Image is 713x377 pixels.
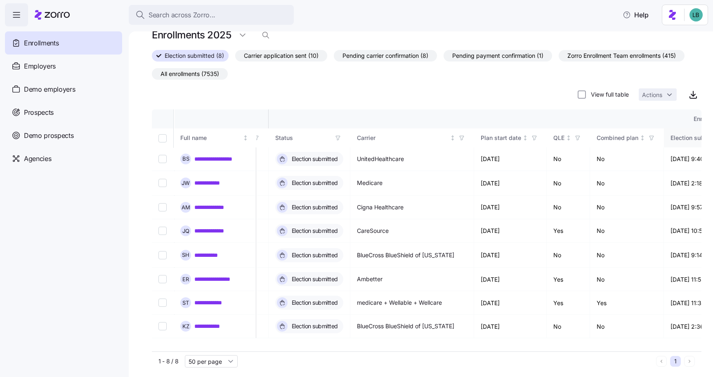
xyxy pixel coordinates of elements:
td: No [590,196,664,219]
td: [DATE] [474,147,547,171]
td: [DATE] [474,315,547,338]
input: Select record 5 [158,251,167,259]
span: Agencies [24,154,51,164]
button: Previous page [656,356,667,367]
span: Election submitted [289,227,338,235]
button: Search across Zorro... [129,5,294,25]
input: Select record 4 [158,227,167,235]
span: Election submitted (8) [165,50,224,61]
input: Select all records [158,134,167,142]
span: Zorro Enrollment Team enrollments (415) [567,50,676,61]
span: Ambetter [357,275,382,283]
span: All enrollments (7535) [161,69,219,79]
span: B S [182,156,189,161]
a: Employers [5,55,122,78]
div: Status [275,133,332,142]
span: K Z [182,324,189,329]
img: 55738f7c4ee29e912ff6c7eae6e0401b [689,8,703,21]
span: Demo prospects [24,130,74,141]
span: Cigna Healthcare [357,203,404,211]
span: E R [182,277,189,282]
span: S T [182,300,189,306]
span: Election submitted [289,155,338,163]
span: Election submitted [289,203,338,211]
span: Election submitted [289,275,338,283]
span: medicare + Wellable + Wellcare [357,299,442,307]
div: Not sorted [640,135,645,141]
span: Election submitted [289,299,338,307]
span: Carrier application sent (10) [244,50,319,61]
td: Yes [590,291,664,315]
span: Help [623,10,649,20]
a: Demo prospects [5,124,122,147]
td: No [547,171,590,196]
span: S H [182,252,189,258]
th: Plan start dateNot sorted [474,128,547,147]
a: Agencies [5,147,122,170]
span: Pending payment confirmation (1) [452,50,543,61]
a: Enrollments [5,31,122,55]
span: J Q [182,228,189,234]
span: Actions [642,92,662,98]
span: UnitedHealthcare [357,155,404,163]
a: Demo employers [5,78,122,101]
span: Demo employers [24,84,76,95]
td: [DATE] [474,291,547,315]
h1: Enrollments 2025 [152,28,231,41]
td: [DATE] [474,171,547,196]
div: Not sorted [566,135,571,141]
td: No [547,147,590,171]
td: [DATE] [474,219,547,243]
div: QLE [553,133,564,142]
td: No [547,315,590,338]
a: Prospects [5,101,122,124]
th: Combined planNot sorted [590,128,664,147]
th: CarrierNot sorted [350,128,474,147]
input: Select record 6 [158,275,167,283]
span: CareSource [357,227,389,235]
td: No [547,243,590,268]
span: Medicare [357,179,382,187]
span: Enrollments [24,38,59,48]
td: No [590,171,664,196]
span: Election submitted [289,251,338,259]
label: View full table [586,90,629,99]
input: Select record 3 [158,203,167,211]
div: Not sorted [522,135,528,141]
td: Yes [547,268,590,291]
button: Actions [639,88,677,101]
div: Full name [180,133,241,142]
span: Pending carrier confirmation (8) [342,50,428,61]
span: J W [182,180,190,186]
span: Prospects [24,107,54,118]
td: Yes [547,291,590,315]
td: No [590,243,664,268]
span: Search across Zorro... [149,10,215,20]
td: [DATE] [474,196,547,219]
span: A M [182,205,190,210]
span: 1 - 8 / 8 [158,357,178,365]
td: [DATE] [474,243,547,268]
input: Select record 8 [158,322,167,330]
span: Election submitted [289,322,338,330]
span: BlueCross BlueShield of [US_STATE] [357,251,454,259]
span: Election submitted [289,179,338,187]
td: No [547,196,590,219]
button: 1 [670,356,681,367]
td: No [590,147,664,171]
th: QLENot sorted [547,128,590,147]
div: Carrier [357,133,449,142]
div: Not sorted [450,135,456,141]
input: Select record 2 [158,179,167,187]
button: Help [616,7,655,23]
td: [DATE] [474,268,547,291]
th: Full nameNot sorted [174,128,256,147]
div: Plan start date [481,133,521,142]
td: Yes [547,219,590,243]
td: No [590,315,664,338]
td: No [590,268,664,291]
span: BlueCross BlueShield of [US_STATE] [357,322,454,330]
span: Employers [24,61,56,71]
button: Next page [684,356,695,367]
div: Not sorted [243,135,248,141]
